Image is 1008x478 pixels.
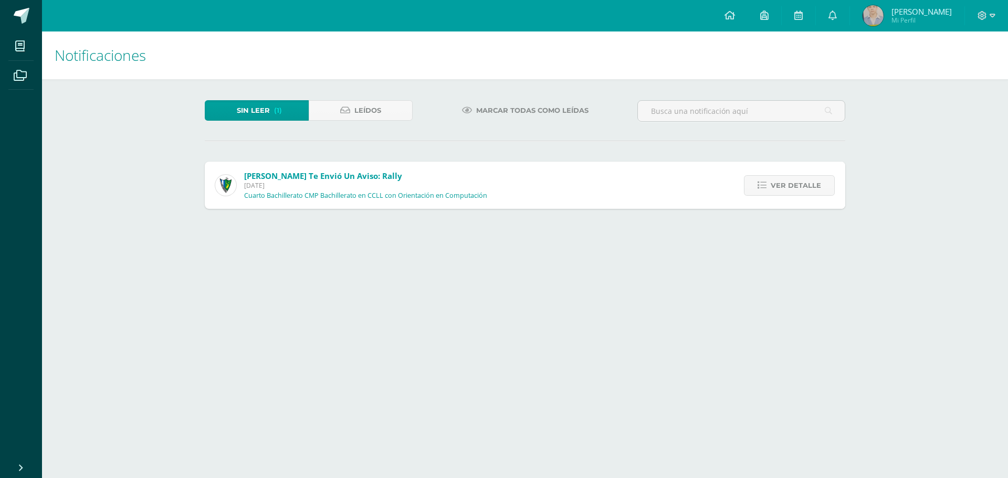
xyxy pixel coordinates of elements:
span: Ver detalle [771,176,821,195]
a: Sin leer(1) [205,100,309,121]
span: [PERSON_NAME] [891,6,952,17]
img: 9f174a157161b4ddbe12118a61fed988.png [215,175,236,196]
p: Cuarto Bachillerato CMP Bachillerato en CCLL con Orientación en Computación [244,192,487,200]
a: Marcar todas como leídas [449,100,602,121]
span: Notificaciones [55,45,146,65]
span: Mi Perfil [891,16,952,25]
a: Leídos [309,100,413,121]
input: Busca una notificación aquí [638,101,845,121]
span: [DATE] [244,181,487,190]
span: Leídos [354,101,381,120]
span: (1) [274,101,282,120]
span: Marcar todas como leídas [476,101,589,120]
img: 1d4a315518ae38ed51674a83a05ab918.png [863,5,884,26]
span: Sin leer [237,101,270,120]
span: [PERSON_NAME] te envió un aviso: Rally [244,171,402,181]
